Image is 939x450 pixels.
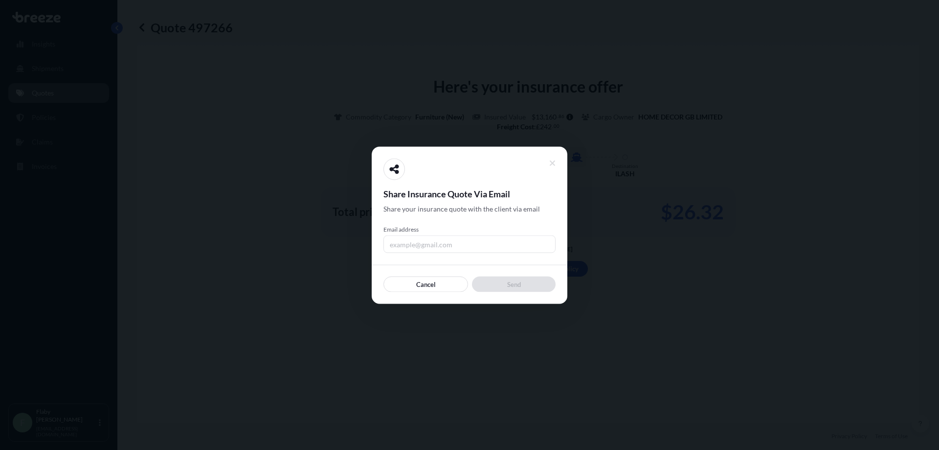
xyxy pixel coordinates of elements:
input: example@gmail.com [383,235,556,253]
button: Cancel [383,276,468,292]
span: Share Insurance Quote Via Email [383,188,556,199]
button: Send [472,276,556,292]
p: Send [507,279,521,289]
span: Email address [383,225,556,233]
p: Cancel [416,279,436,289]
span: Share your insurance quote with the client via email [383,204,540,213]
